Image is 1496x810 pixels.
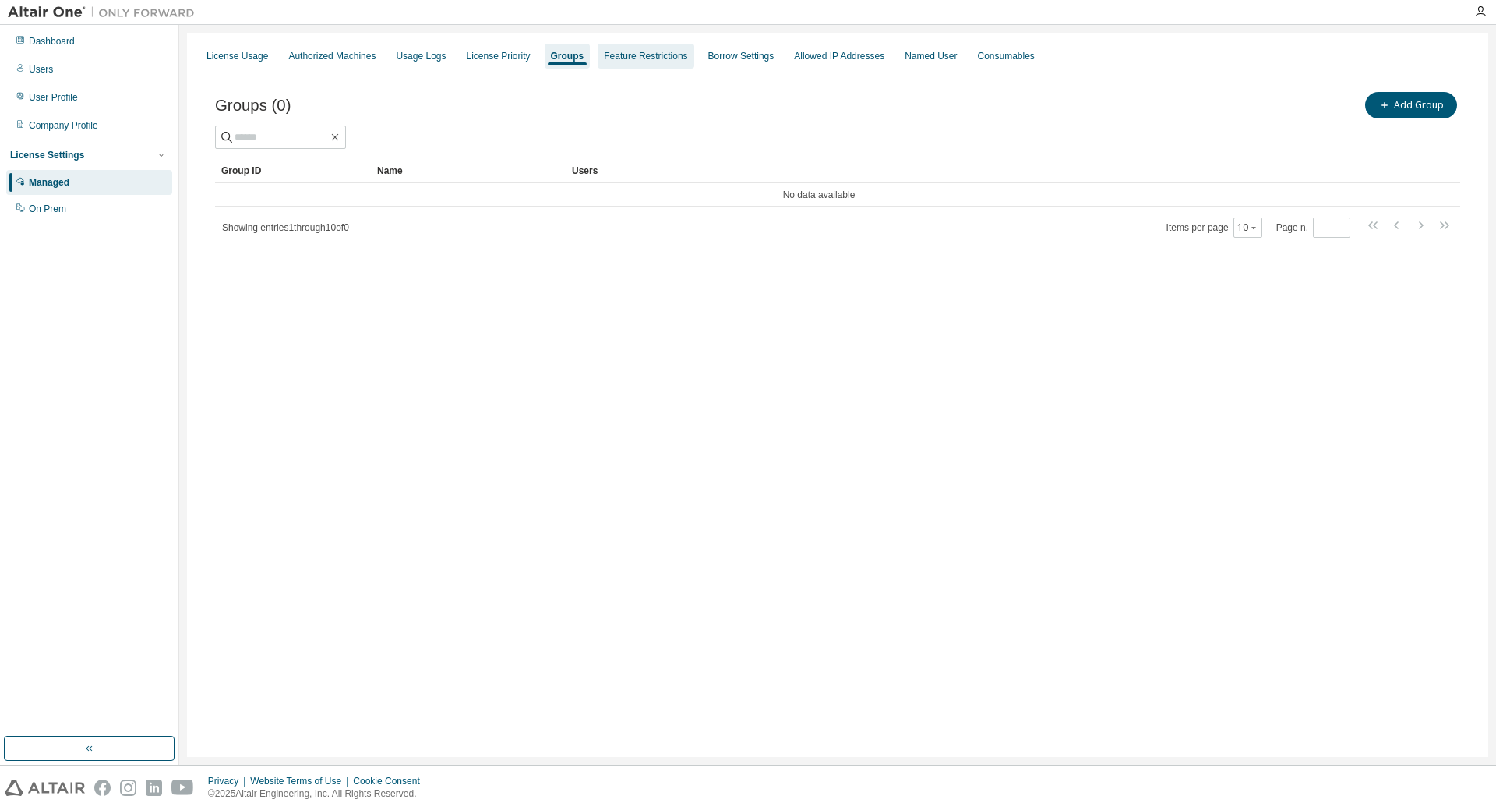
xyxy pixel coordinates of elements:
[206,50,268,62] div: License Usage
[1365,92,1457,118] button: Add Group
[171,780,194,796] img: youtube.svg
[978,50,1035,62] div: Consumables
[794,50,884,62] div: Allowed IP Addresses
[215,183,1423,207] td: No data available
[221,158,365,183] div: Group ID
[604,50,687,62] div: Feature Restrictions
[222,222,349,233] span: Showing entries 1 through 10 of 0
[288,50,376,62] div: Authorized Machines
[10,149,84,161] div: License Settings
[708,50,774,62] div: Borrow Settings
[551,50,584,62] div: Groups
[353,775,429,787] div: Cookie Consent
[1166,218,1262,238] span: Items per page
[94,780,111,796] img: facebook.svg
[29,63,53,76] div: Users
[29,203,66,215] div: On Prem
[5,780,85,796] img: altair_logo.svg
[377,158,559,183] div: Name
[29,119,98,132] div: Company Profile
[29,91,78,104] div: User Profile
[29,35,75,48] div: Dashboard
[396,50,446,62] div: Usage Logs
[120,780,136,796] img: instagram.svg
[8,5,203,20] img: Altair One
[215,97,291,115] span: Groups (0)
[905,50,957,62] div: Named User
[29,176,69,189] div: Managed
[208,775,250,787] div: Privacy
[467,50,531,62] div: License Priority
[1276,218,1350,238] span: Page n.
[146,780,162,796] img: linkedin.svg
[208,787,429,801] p: © 2025 Altair Engineering, Inc. All Rights Reserved.
[572,158,1417,183] div: Users
[1237,221,1258,234] button: 10
[250,775,353,787] div: Website Terms of Use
